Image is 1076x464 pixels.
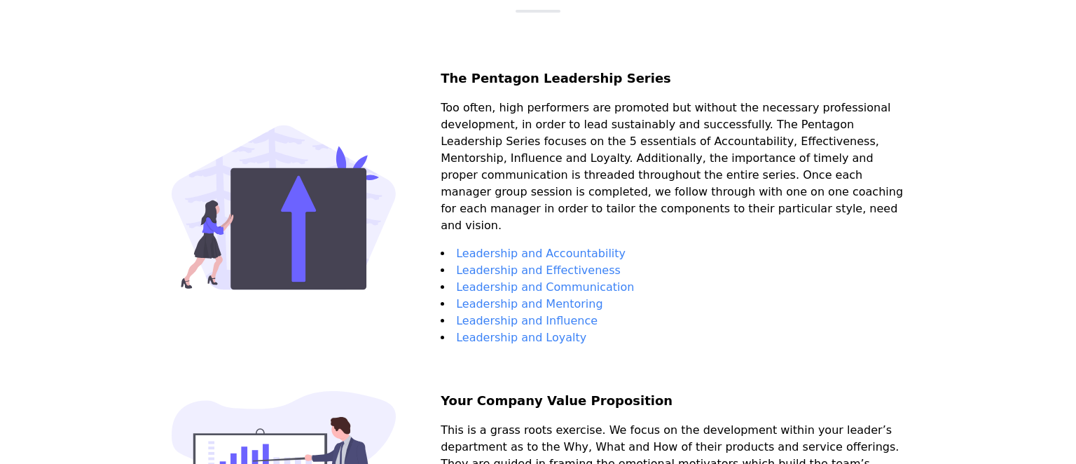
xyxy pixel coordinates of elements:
a: Leadership and Effectiveness [456,264,621,277]
a: Leadership and Accountability [456,247,626,260]
h2: The Pentagon Leadership Series [441,69,904,100]
a: Leadership and Mentoring [456,297,602,311]
a: Leadership and Influence [456,314,598,327]
h2: Your Company Value Proposition [441,391,904,422]
img: The Pentagon Leadership Series [172,69,396,346]
a: Leadership and Loyalty [456,331,586,344]
a: Leadership and Communication [456,280,634,294]
p: Too often, high performers are promoted but without the necessary professional development, in or... [441,100,904,245]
